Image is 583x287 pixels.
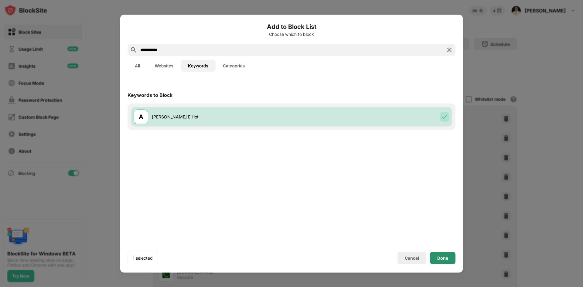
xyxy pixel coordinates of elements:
button: Websites [148,60,181,72]
div: Cancel [405,255,419,261]
div: A [139,112,143,121]
div: 1 selected [133,255,153,261]
button: All [128,60,148,72]
button: Categories [216,60,252,72]
div: Keywords to Block [128,92,172,98]
div: Choose which to block [128,32,455,36]
button: Keywords [181,60,216,72]
img: search.svg [130,46,137,53]
div: Done [437,255,448,260]
h6: Add to Block List [128,22,455,31]
img: search-close [446,46,453,53]
div: [PERSON_NAME] E Hot [152,114,291,120]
